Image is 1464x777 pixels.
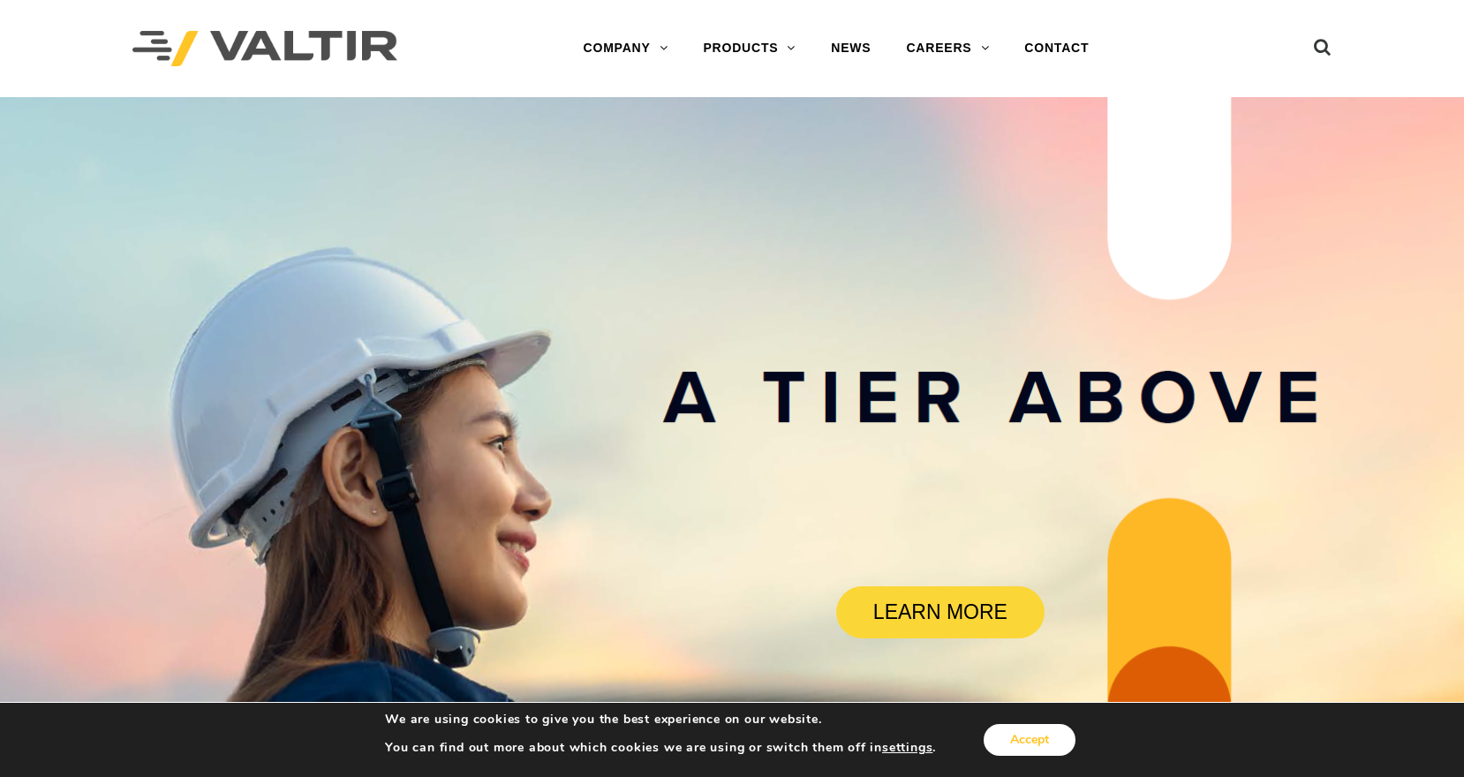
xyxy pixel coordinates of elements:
a: CONTACT [1007,31,1106,66]
img: Valtir [132,31,397,67]
p: We are using cookies to give you the best experience on our website. [385,712,936,728]
button: settings [882,740,932,756]
a: PRODUCTS [685,31,813,66]
a: NEWS [813,31,888,66]
button: Accept [984,724,1075,756]
a: CAREERS [888,31,1007,66]
a: COMPANY [566,31,686,66]
a: LEARN MORE [836,586,1045,638]
p: You can find out more about which cookies we are using or switch them off in . [385,740,936,756]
